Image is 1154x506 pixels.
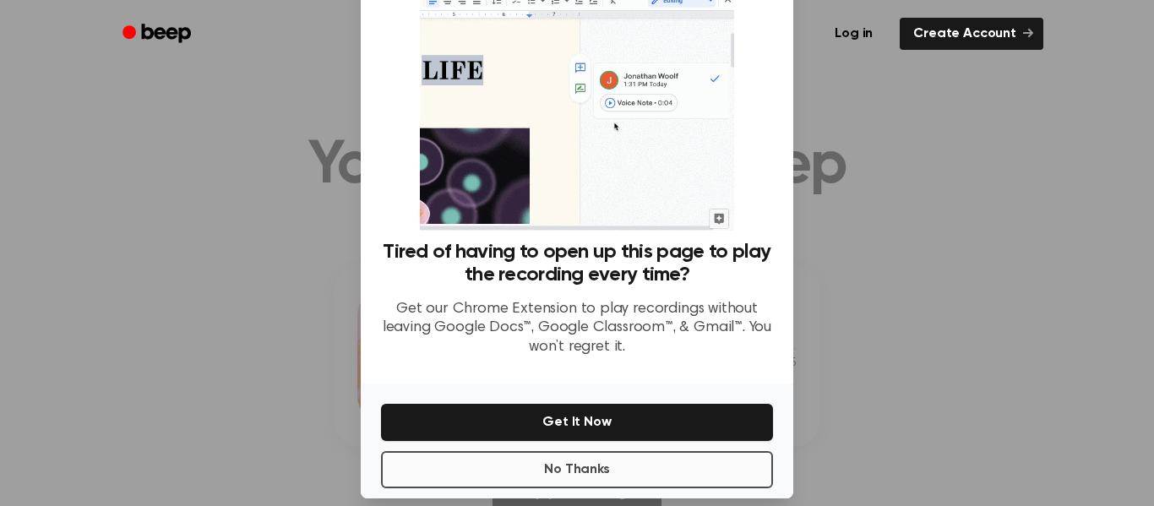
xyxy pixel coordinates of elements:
[900,18,1043,50] a: Create Account
[381,300,773,357] p: Get our Chrome Extension to play recordings without leaving Google Docs™, Google Classroom™, & Gm...
[381,241,773,286] h3: Tired of having to open up this page to play the recording every time?
[381,451,773,488] button: No Thanks
[111,18,206,51] a: Beep
[381,404,773,441] button: Get It Now
[818,14,890,53] a: Log in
